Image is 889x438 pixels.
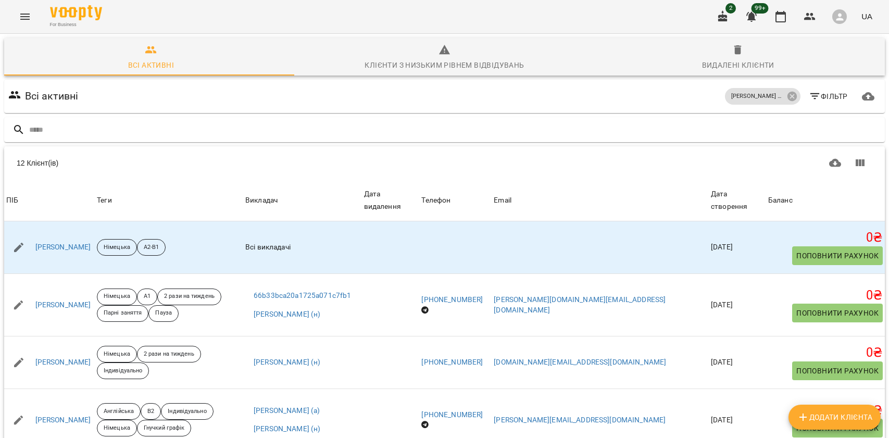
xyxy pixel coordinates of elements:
div: В2 [141,403,161,420]
p: Індивідуально [104,367,142,376]
p: А2-В1 [144,243,159,252]
a: [PERSON_NAME][DOMAIN_NAME][EMAIL_ADDRESS][DOMAIN_NAME] [494,295,666,314]
div: Німецька [97,289,137,305]
div: 2 рази на тиждень [157,289,221,305]
p: Пауза [155,309,172,318]
div: Дата видалення [364,188,418,212]
div: Sort [6,194,18,207]
div: Парні заняття [97,305,148,322]
a: [PERSON_NAME] (н) [254,424,321,434]
a: [PERSON_NAME] [35,415,91,426]
p: А1 [144,292,151,301]
div: Sort [245,194,278,207]
span: Поповнити рахунок [796,365,879,377]
p: Індивідуально [168,407,206,416]
div: Телефон [421,194,450,207]
button: UA [857,7,877,26]
a: [PERSON_NAME] [35,300,91,310]
td: [DATE] [709,273,766,336]
div: Баланс [768,194,793,207]
div: Видалені клієнти [702,59,774,71]
div: Sort [711,188,764,212]
div: Індивідуально [161,403,213,420]
div: 12 Клієнт(ів) [17,158,441,168]
h5: 0 ₴ [768,287,883,304]
p: Німецька [104,424,130,433]
a: [PERSON_NAME][EMAIL_ADDRESS][DOMAIN_NAME] [494,416,666,424]
button: Menu [12,4,37,29]
div: ПІБ [6,194,18,207]
button: Завантажити CSV [823,151,848,176]
span: Email [494,194,707,207]
a: [PERSON_NAME] [35,242,91,253]
div: Гнучкий графік [137,420,191,436]
div: Sort [768,194,793,207]
a: [PERSON_NAME] (а) [254,406,320,416]
div: [PERSON_NAME] (н) [725,88,800,105]
div: Німецька [97,420,137,436]
a: [PHONE_NUMBER] [421,410,483,419]
div: Sort [494,194,511,207]
span: 99+ [752,3,769,14]
span: ПІБ [6,194,93,207]
button: Фільтр [805,87,852,106]
span: 2 [725,3,736,14]
h5: 0 ₴ [768,230,883,246]
a: [PERSON_NAME] (н) [254,309,321,320]
a: [PERSON_NAME] [35,357,91,368]
h6: Всі активні [25,88,79,104]
span: Поповнити рахунок [796,307,879,319]
div: Всі активні [128,59,174,71]
div: Теги [97,194,241,207]
span: Додати клієнта [797,411,872,423]
p: Німецька [104,243,130,252]
td: [DATE] [709,336,766,389]
div: Пауза [148,305,179,322]
button: Поповнити рахунок [792,419,883,437]
span: Баланс [768,194,883,207]
a: [PHONE_NUMBER] [421,295,483,304]
button: Поповнити рахунок [792,361,883,380]
a: [PERSON_NAME] (н) [254,357,321,368]
div: Німецька [97,239,137,256]
a: 66b33bca20a1725a071c7fb1 [254,291,352,301]
button: Поповнити рахунок [792,246,883,265]
p: Німецька [104,350,130,359]
div: Table Toolbar [4,146,885,180]
div: Sort [421,194,450,207]
p: 2 рази на тиждень [164,292,215,301]
div: Викладач [245,194,278,207]
button: Показати колонки [847,151,872,176]
span: Дата створення [711,188,764,212]
p: Парні заняття [104,309,142,318]
div: Англійська [97,403,141,420]
div: Індивідуально [97,362,149,379]
p: Англійська [104,407,134,416]
span: Телефон [421,194,490,207]
div: Німецька [97,346,137,362]
div: А2-В1 [137,239,166,256]
div: Email [494,194,511,207]
div: 2 рази на тиждень [137,346,201,362]
span: For Business [50,21,102,28]
button: Додати клієнта [788,405,881,430]
a: [PHONE_NUMBER] [421,358,483,366]
p: В2 [147,407,154,416]
div: Клієнти з низьким рівнем відвідувань [365,59,524,71]
h5: 0 ₴ [768,345,883,361]
p: 2 рази на тиждень [144,350,194,359]
td: [DATE] [709,221,766,273]
button: Поповнити рахунок [792,304,883,322]
img: Voopty Logo [50,5,102,20]
h5: 0 ₴ [768,403,883,419]
p: [PERSON_NAME] (н) [731,92,783,101]
span: Фільтр [809,90,848,103]
span: Поповнити рахунок [796,249,879,262]
span: UA [861,11,872,22]
p: Гнучкий графік [144,424,184,433]
div: А1 [137,289,157,305]
p: Німецька [104,292,130,301]
td: Всі викладачі [243,221,362,273]
span: Викладач [245,194,360,207]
